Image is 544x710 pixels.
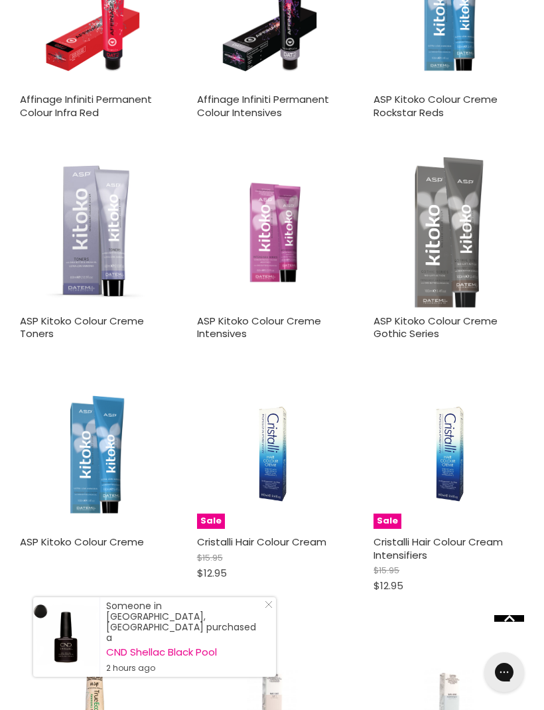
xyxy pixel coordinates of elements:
[106,647,263,658] a: CND Shellac Black Pool
[20,378,170,529] a: ASP Kitoko Colour Creme
[222,378,322,529] img: Cristalli Hair Colour Cream
[197,92,329,119] a: Affinage Infiniti Permanent Colour Intensives
[33,597,100,677] a: Visit product page
[399,157,499,308] img: ASP Kitoko Colour Creme Gothic Series
[197,535,326,549] a: Cristalli Hair Colour Cream
[374,157,524,308] a: ASP Kitoko Colour Creme Gothic Series
[20,157,170,308] img: ASP Kitoko Colour Creme Toners
[20,92,152,119] a: Affinage Infiniti Permanent Colour Infra Red
[197,157,348,308] a: ASP Kitoko Colour Creme Intensives
[374,514,401,529] span: Sale
[374,314,498,341] a: ASP Kitoko Colour Creme Gothic Series
[374,535,503,562] a: Cristalli Hair Colour Cream Intensifiers
[20,314,144,341] a: ASP Kitoko Colour Creme Toners
[478,648,531,697] iframe: Gorgias live chat messenger
[106,663,263,674] small: 2 hours ago
[374,564,399,577] span: $15.95
[197,378,348,529] a: Cristalli Hair Colour CreamSale
[374,378,524,529] a: Cristalli Hair Colour Cream IntensifiersSale
[197,158,348,307] img: ASP Kitoko Colour Creme Intensives
[106,601,263,674] div: Someone in [GEOGRAPHIC_DATA], [GEOGRAPHIC_DATA] purchased a
[20,379,170,528] img: ASP Kitoko Colour Creme
[197,551,223,564] span: $15.95
[265,601,273,608] svg: Close Icon
[197,566,227,580] span: $12.95
[197,314,321,341] a: ASP Kitoko Colour Creme Intensives
[374,579,403,593] span: $12.95
[399,378,499,529] img: Cristalli Hair Colour Cream Intensifiers
[374,92,498,119] a: ASP Kitoko Colour Creme Rockstar Reds
[20,535,144,549] a: ASP Kitoko Colour Creme
[259,601,273,614] a: Close Notification
[197,514,225,529] span: Sale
